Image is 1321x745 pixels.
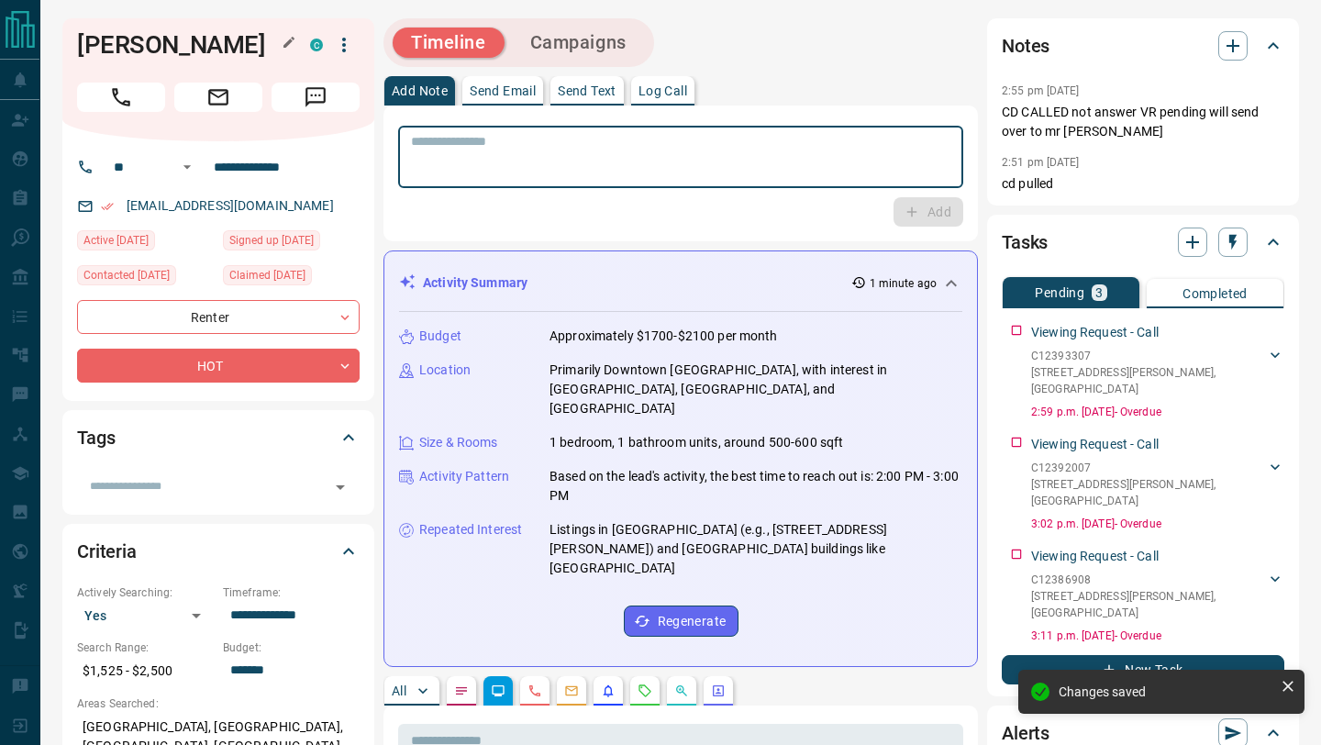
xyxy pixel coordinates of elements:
[1182,287,1248,300] p: Completed
[272,83,360,112] span: Message
[101,200,114,213] svg: Email Verified
[454,684,469,698] svg: Notes
[77,230,214,256] div: Mon Sep 15 2025
[1002,220,1284,264] div: Tasks
[1002,103,1284,141] p: CD CALLED not answer VR pending will send over to mr [PERSON_NAME]
[638,84,687,97] p: Log Call
[711,684,726,698] svg: Agent Actions
[1031,435,1159,454] p: Viewing Request - Call
[419,467,509,486] p: Activity Pattern
[223,584,360,601] p: Timeframe:
[549,467,962,506] p: Based on the lead's activity, the best time to reach out is: 2:00 PM - 3:00 PM
[223,639,360,656] p: Budget:
[1002,228,1048,257] h2: Tasks
[419,361,471,380] p: Location
[77,265,214,291] div: Thu Sep 11 2025
[1002,24,1284,68] div: Notes
[77,529,360,573] div: Criteria
[77,423,115,452] h2: Tags
[399,266,962,300] div: Activity Summary1 minute ago
[1095,286,1103,299] p: 3
[549,327,778,346] p: Approximately $1700-$2100 per month
[601,684,616,698] svg: Listing Alerts
[624,606,738,637] button: Regenerate
[1002,655,1284,684] button: New Task
[176,156,198,178] button: Open
[77,656,214,686] p: $1,525 - $2,500
[1031,628,1284,644] p: 3:11 p.m. [DATE] - Overdue
[229,266,305,284] span: Claimed [DATE]
[491,684,505,698] svg: Lead Browsing Activity
[1031,476,1266,509] p: [STREET_ADDRESS][PERSON_NAME] , [GEOGRAPHIC_DATA]
[870,275,937,292] p: 1 minute ago
[77,537,137,566] h2: Criteria
[174,83,262,112] span: Email
[549,520,962,578] p: Listings in [GEOGRAPHIC_DATA] (e.g., [STREET_ADDRESS][PERSON_NAME]) and [GEOGRAPHIC_DATA] buildin...
[1002,31,1049,61] h2: Notes
[223,265,360,291] div: Fri Sep 12 2025
[1031,404,1284,420] p: 2:59 p.m. [DATE] - Overdue
[470,84,536,97] p: Send Email
[310,39,323,51] div: condos.ca
[77,601,214,630] div: Yes
[223,230,360,256] div: Thu Sep 11 2025
[392,684,406,697] p: All
[1031,344,1284,401] div: C12393307[STREET_ADDRESS][PERSON_NAME],[GEOGRAPHIC_DATA]
[1002,156,1080,169] p: 2:51 pm [DATE]
[1002,84,1080,97] p: 2:55 pm [DATE]
[1031,456,1284,513] div: C12392007[STREET_ADDRESS][PERSON_NAME],[GEOGRAPHIC_DATA]
[77,83,165,112] span: Call
[77,300,360,334] div: Renter
[638,684,652,698] svg: Requests
[229,231,314,250] span: Signed up [DATE]
[527,684,542,698] svg: Calls
[77,416,360,460] div: Tags
[77,639,214,656] p: Search Range:
[83,231,149,250] span: Active [DATE]
[423,273,527,293] p: Activity Summary
[83,266,170,284] span: Contacted [DATE]
[77,584,214,601] p: Actively Searching:
[1031,516,1284,532] p: 3:02 p.m. [DATE] - Overdue
[549,361,962,418] p: Primarily Downtown [GEOGRAPHIC_DATA], with interest in [GEOGRAPHIC_DATA], [GEOGRAPHIC_DATA], and ...
[558,84,616,97] p: Send Text
[77,695,360,712] p: Areas Searched:
[419,327,461,346] p: Budget
[419,433,498,452] p: Size & Rooms
[77,349,360,383] div: HOT
[1031,568,1284,625] div: C12386908[STREET_ADDRESS][PERSON_NAME],[GEOGRAPHIC_DATA]
[1059,684,1273,699] div: Changes saved
[327,474,353,500] button: Open
[1031,323,1159,342] p: Viewing Request - Call
[127,198,334,213] a: [EMAIL_ADDRESS][DOMAIN_NAME]
[1031,547,1159,566] p: Viewing Request - Call
[674,684,689,698] svg: Opportunities
[1031,572,1266,588] p: C12386908
[1035,286,1084,299] p: Pending
[419,520,522,539] p: Repeated Interest
[393,28,505,58] button: Timeline
[512,28,645,58] button: Campaigns
[1031,588,1266,621] p: [STREET_ADDRESS][PERSON_NAME] , [GEOGRAPHIC_DATA]
[1031,348,1266,364] p: C12393307
[1031,460,1266,476] p: C12392007
[77,30,283,60] h1: [PERSON_NAME]
[564,684,579,698] svg: Emails
[1002,174,1284,194] p: cd pulled
[392,84,448,97] p: Add Note
[1031,364,1266,397] p: [STREET_ADDRESS][PERSON_NAME] , [GEOGRAPHIC_DATA]
[549,433,843,452] p: 1 bedroom, 1 bathroom units, around 500-600 sqft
